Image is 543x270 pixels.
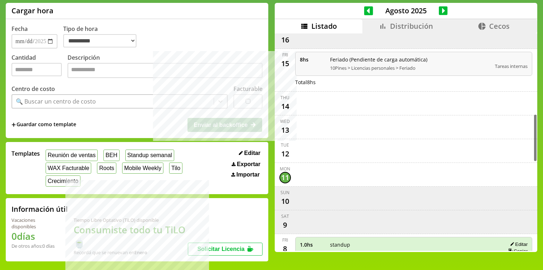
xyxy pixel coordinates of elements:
div: Fri [282,237,288,243]
button: Reunión de ventas [46,150,98,161]
span: Distribución [390,21,433,31]
div: 12 [279,148,291,160]
button: Tilo [169,163,182,174]
button: BEH [103,150,120,161]
select: Tipo de hora [63,34,136,47]
div: 11 [279,172,291,183]
div: Tue [281,142,289,148]
span: Templates [11,150,40,157]
span: Solicitar Licencia [197,246,245,252]
label: Cantidad [11,54,68,80]
span: 1.0 hs [300,241,325,248]
button: Exportar [229,161,263,168]
div: Sat [281,213,289,219]
span: Editar [244,150,260,156]
span: Exportar [237,161,260,168]
button: Editar [237,150,263,157]
button: Crecimiento [46,175,80,187]
div: 16 [279,34,291,46]
div: 8 [279,243,291,255]
div: Sun [280,189,289,196]
div: Mon [280,166,290,172]
button: Roots [97,163,116,174]
span: standup [330,241,490,248]
span: + [11,121,16,129]
span: Agosto 2025 [373,6,439,15]
span: Listado [311,21,337,31]
label: Tipo de hora [63,25,142,49]
span: Cecos [489,21,510,31]
div: 🔍 Buscar un centro de costo [16,97,96,105]
div: Recordá que se renuevan en [74,249,188,256]
button: Copiar [506,248,528,254]
div: Wed [280,118,290,124]
div: Vacaciones disponibles [11,217,56,230]
div: Thu [280,95,289,101]
span: Feriado (Pendiente de carga automática) [330,56,490,63]
div: Fri [282,52,288,58]
textarea: Descripción [68,63,263,78]
span: Tareas internas [495,63,528,69]
div: 10 [279,196,291,207]
div: Total 8 hs [295,79,533,86]
div: 15 [279,58,291,69]
label: Descripción [68,54,263,80]
span: Importar [236,171,260,178]
div: 9 [279,219,291,231]
div: scrollable content [275,33,537,251]
button: WAX Facturable [46,163,91,174]
label: Facturable [233,85,263,93]
button: Editar [508,241,528,247]
div: 13 [279,124,291,136]
input: Cantidad [11,63,62,76]
div: Tiempo Libre Optativo (TiLO) disponible [74,217,188,223]
div: 14 [279,101,291,112]
span: +Guardar como template [11,121,76,129]
h1: Cargar hora [11,6,54,15]
span: 8 hs [300,56,325,63]
h2: Información útil [11,204,68,214]
h1: 0 días [11,230,56,243]
label: Fecha [11,25,28,33]
b: Enero [134,249,147,256]
h1: Consumiste todo tu TiLO 🍵 [74,223,188,249]
button: Solicitar Licencia [188,243,263,256]
label: Centro de costo [11,85,55,93]
button: Mobile Weekly [122,163,163,174]
span: 10Pines > Licencias personales > Feriado [330,65,490,71]
div: De otros años: 0 días [11,243,56,249]
button: Standup semanal [125,150,174,161]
